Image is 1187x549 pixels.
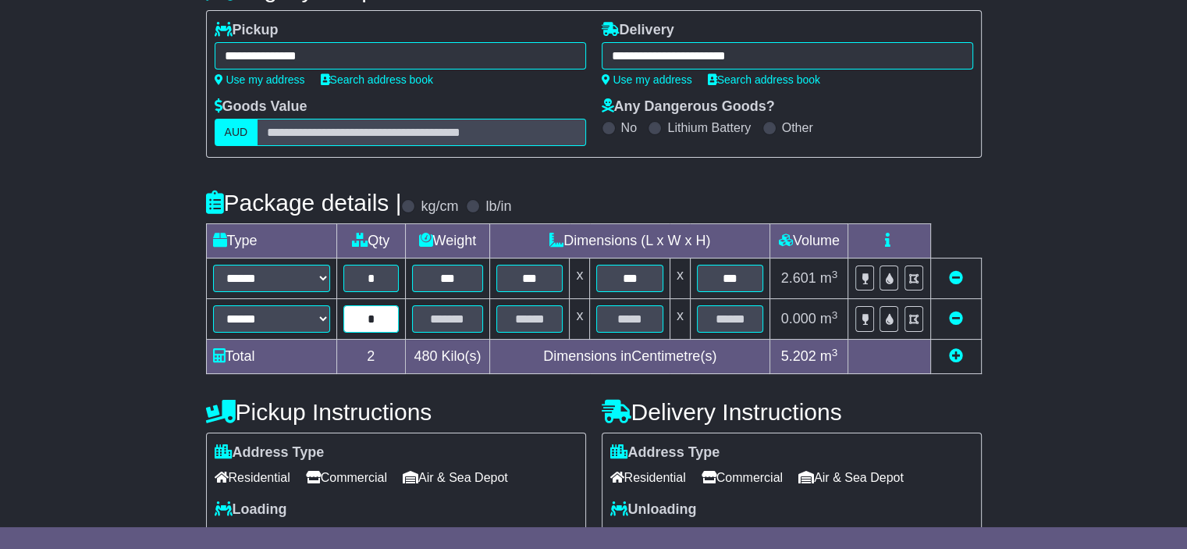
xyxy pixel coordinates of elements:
label: No [621,120,637,135]
td: Kilo(s) [405,340,489,374]
span: Forklift [215,522,268,547]
label: Loading [215,501,287,519]
span: Residential [610,465,686,490]
a: Search address book [708,73,820,86]
label: AUD [215,119,258,146]
td: Type [206,224,336,258]
td: Weight [405,224,489,258]
span: 5.202 [781,348,816,364]
h4: Package details | [206,190,402,216]
label: lb/in [485,198,511,216]
td: x [570,299,590,340]
span: m [820,270,838,286]
label: Address Type [610,444,720,462]
h4: Delivery Instructions [602,399,982,425]
span: Tail Lift [283,522,338,547]
label: kg/cm [421,198,458,216]
a: Search address book [321,73,433,86]
label: Pickup [215,22,279,39]
label: Any Dangerous Goods? [602,98,775,116]
td: Qty [336,224,405,258]
span: Commercial [702,465,783,490]
label: Address Type [215,444,325,462]
span: Air & Sea Depot [798,465,904,490]
td: Dimensions (L x W x H) [489,224,769,258]
span: 2.601 [781,270,816,286]
sup: 3 [832,309,838,321]
a: Use my address [602,73,692,86]
span: 0.000 [781,311,816,326]
td: Dimensions in Centimetre(s) [489,340,769,374]
label: Other [782,120,813,135]
label: Goods Value [215,98,307,116]
span: Air & Sea Depot [403,465,508,490]
span: Residential [215,465,290,490]
label: Unloading [610,501,697,519]
td: x [570,258,590,299]
span: Commercial [306,465,387,490]
span: Forklift [610,522,663,547]
a: Use my address [215,73,305,86]
label: Delivery [602,22,674,39]
h4: Pickup Instructions [206,399,586,425]
span: m [820,348,838,364]
span: 480 [414,348,437,364]
sup: 3 [832,269,838,280]
td: 2 [336,340,405,374]
a: Remove this item [949,311,963,326]
td: Volume [770,224,848,258]
td: x [670,299,690,340]
td: x [670,258,690,299]
span: m [820,311,838,326]
a: Add new item [949,348,963,364]
label: Lithium Battery [667,120,751,135]
td: Total [206,340,336,374]
span: Tail Lift [679,522,734,547]
sup: 3 [832,347,838,358]
a: Remove this item [949,270,963,286]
